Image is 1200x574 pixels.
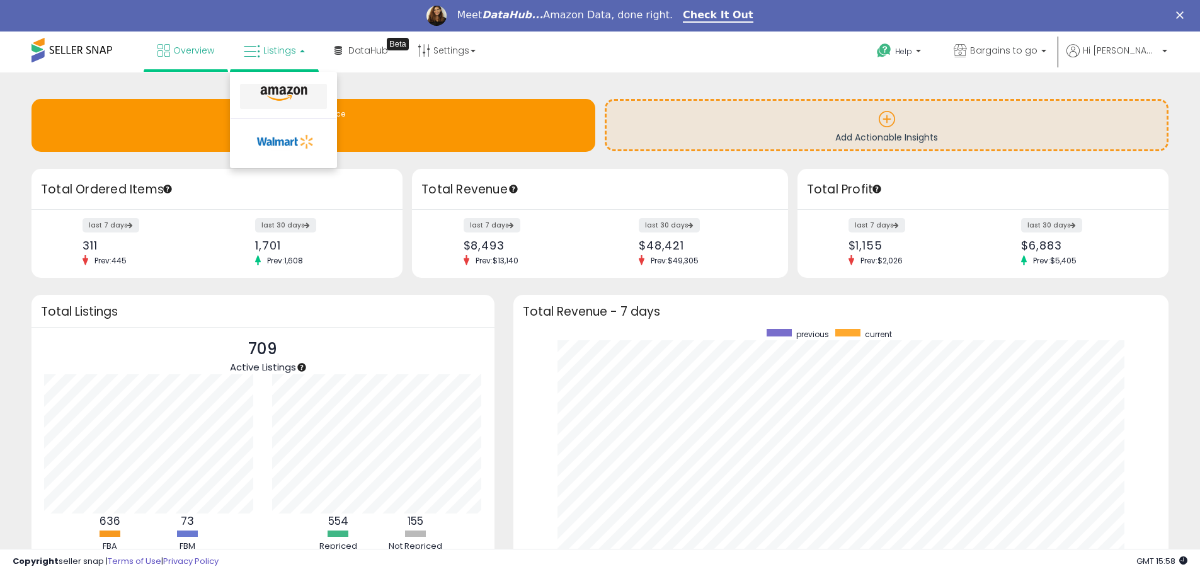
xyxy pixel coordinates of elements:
[1136,555,1187,567] span: 2025-09-16 15:58 GMT
[796,329,829,340] span: previous
[464,239,591,252] div: $8,493
[348,44,388,57] span: DataHub
[1083,44,1158,57] span: Hi [PERSON_NAME]
[1021,239,1146,252] div: $6,883
[378,541,454,553] div: Not Repriced
[421,181,779,198] h3: Total Revenue
[163,555,219,567] a: Privacy Policy
[895,46,912,57] span: Help
[148,32,224,69] a: Overview
[83,239,208,252] div: 311
[296,362,307,373] div: Tooltip anchor
[508,183,519,195] div: Tooltip anchor
[108,555,161,567] a: Terms of Use
[807,181,1159,198] h3: Total Profit
[607,101,1167,149] a: Add Actionable Insights
[683,9,753,23] a: Check It Out
[387,38,409,50] div: Tooltip anchor
[325,32,397,69] a: DataHub
[1021,218,1082,232] label: last 30 days
[849,239,974,252] div: $1,155
[1176,11,1189,19] div: Close
[523,307,1159,316] h3: Total Revenue - 7 days
[255,218,316,232] label: last 30 days
[867,33,934,72] a: Help
[13,556,219,568] div: seller snap | |
[426,6,447,26] img: Profile image for Georgie
[72,541,148,553] div: FBA
[469,255,525,266] span: Prev: $13,140
[261,255,309,266] span: Prev: 1,608
[457,9,673,21] div: Meet Amazon Data, done right.
[408,32,485,69] a: Settings
[150,541,226,553] div: FBM
[162,183,173,195] div: Tooltip anchor
[38,124,589,145] h1: 4
[230,360,296,374] span: Active Listings
[230,337,296,361] p: 709
[83,218,139,232] label: last 7 days
[849,218,905,232] label: last 7 days
[300,541,376,553] div: Repriced
[482,9,543,21] i: DataHub...
[835,131,938,144] span: Add Actionable Insights
[639,239,766,252] div: $48,421
[876,43,892,59] i: Get Help
[255,239,380,252] div: 1,701
[41,307,485,316] h3: Total Listings
[464,218,520,232] label: last 7 days
[644,255,705,266] span: Prev: $49,305
[639,218,700,232] label: last 30 days
[181,514,194,529] b: 73
[234,32,314,69] a: Listings
[854,255,909,266] span: Prev: $2,026
[1027,255,1083,266] span: Prev: $5,405
[1066,44,1167,72] a: Hi [PERSON_NAME]
[13,555,59,567] strong: Copyright
[328,514,348,529] b: 554
[88,255,133,266] span: Prev: 445
[173,44,214,57] span: Overview
[970,44,1037,57] span: Bargains to go
[263,44,296,57] span: Listings
[31,99,595,152] a: Needs to Reprice 4
[408,514,423,529] b: 155
[41,181,393,198] h3: Total Ordered Items
[865,329,892,340] span: current
[871,183,883,195] div: Tooltip anchor
[100,514,120,529] b: 636
[944,32,1056,72] a: Bargains to go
